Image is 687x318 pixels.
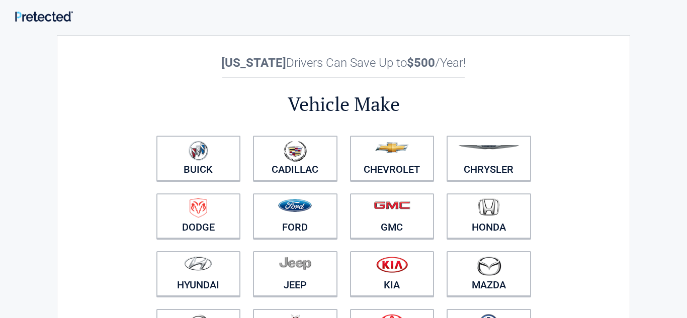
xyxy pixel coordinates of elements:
img: buick [189,141,208,161]
h2: Drivers Can Save Up to /Year [150,56,537,70]
a: Buick [156,136,241,181]
a: Jeep [253,251,337,296]
b: $500 [407,56,435,70]
img: dodge [190,198,207,218]
a: Ford [253,193,337,239]
img: cadillac [284,141,307,162]
img: ford [278,199,312,212]
img: chrysler [458,145,520,150]
a: Kia [350,251,435,296]
a: Mazda [447,251,531,296]
img: mazda [476,256,501,276]
img: honda [478,198,499,216]
a: GMC [350,193,435,239]
img: jeep [279,256,311,270]
a: Cadillac [253,136,337,181]
a: Honda [447,193,531,239]
img: kia [376,256,408,273]
b: [US_STATE] [221,56,286,70]
a: Dodge [156,193,241,239]
img: chevrolet [375,142,409,153]
img: gmc [374,201,410,209]
img: hyundai [184,256,212,271]
img: Main Logo [15,11,73,22]
a: Chevrolet [350,136,435,181]
h2: Vehicle Make [150,91,537,117]
a: Chrysler [447,136,531,181]
a: Hyundai [156,251,241,296]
